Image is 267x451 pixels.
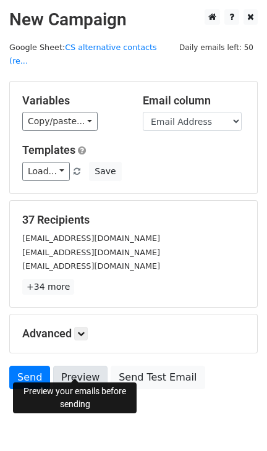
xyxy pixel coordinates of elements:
[22,213,245,227] h5: 37 Recipients
[13,382,137,413] div: Preview your emails before sending
[22,234,160,243] small: [EMAIL_ADDRESS][DOMAIN_NAME]
[143,94,245,107] h5: Email column
[22,279,74,295] a: +34 more
[9,43,157,66] a: CS alternative contacts (re...
[22,261,160,271] small: [EMAIL_ADDRESS][DOMAIN_NAME]
[22,112,98,131] a: Copy/paste...
[22,143,75,156] a: Templates
[22,248,160,257] small: [EMAIL_ADDRESS][DOMAIN_NAME]
[175,43,258,52] a: Daily emails left: 50
[9,43,157,66] small: Google Sheet:
[205,392,267,451] iframe: Chat Widget
[89,162,121,181] button: Save
[53,366,108,389] a: Preview
[9,366,50,389] a: Send
[175,41,258,54] span: Daily emails left: 50
[22,94,124,107] h5: Variables
[22,327,245,340] h5: Advanced
[111,366,205,389] a: Send Test Email
[9,9,258,30] h2: New Campaign
[22,162,70,181] a: Load...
